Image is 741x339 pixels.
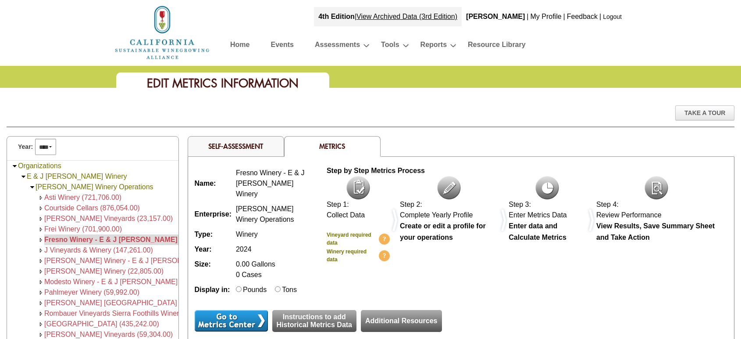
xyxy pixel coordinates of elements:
a: [PERSON_NAME] Vineyards (59,304.00) [44,331,173,338]
strong: 4th Edition [318,13,355,20]
a: Fresno Winery - E & J [PERSON_NAME] Winery (18,946,685.00) [44,236,254,243]
div: | [526,7,529,26]
td: Type: [192,227,234,242]
img: icon-collect-data.png [346,176,370,199]
td: Display in: [192,282,234,297]
a: Additional Resources [361,310,442,332]
a: [PERSON_NAME] Winery (22,805.00) [44,267,164,275]
img: dividers.png [586,207,596,234]
a: Modesto Winery - E & J [PERSON_NAME] Winery (3,479,737.00) [44,278,249,285]
td: Year: [192,242,234,257]
a: Vineyard required data [327,231,390,247]
div: | [598,7,602,26]
a: Tools [381,39,399,54]
a: Rombauer Vineyards Sierra Foothills Winery (52,258.00) [44,310,221,317]
b: Winery required data [327,249,367,263]
a: [PERSON_NAME] [GEOGRAPHIC_DATA] (54,647.00) [44,299,215,307]
label: Pounds [243,286,267,293]
span: Metrics [319,141,345,151]
img: dividers.png [390,207,400,234]
a: My Profile [530,13,561,20]
a: Winery required data [327,248,390,263]
b: Enter data and Calculate Metrics [509,222,566,241]
b: [PERSON_NAME] [466,13,525,20]
a: Courtside Cellars (876,054.00) [44,204,140,212]
a: View Archived Data (3rd Edition) [356,13,457,20]
a: Instructions to addHistorical Metrics Data [272,310,357,332]
a: [PERSON_NAME] Winery - E & J [PERSON_NAME] Winery (30,993,770.00) [44,257,284,264]
img: Collapse Organizations [11,163,18,169]
a: Events [271,39,293,54]
a: [PERSON_NAME] Winery Operations [36,183,153,191]
b: View Results, Save Summary Sheet and Take Action [596,222,715,241]
a: Self-Assessment [208,141,263,151]
span: Edit Metrics Information [147,76,299,91]
a: Reports [420,39,447,54]
a: [GEOGRAPHIC_DATA] (435,242.00) [44,320,159,328]
img: icon-complete-profile.png [437,176,461,199]
td: Name: [192,166,234,202]
div: | [563,7,566,26]
a: Resource Library [468,39,526,54]
div: Step 3: Enter Metrics Data [509,199,586,220]
a: Frei Winery (701,900.00) [44,225,122,233]
img: Collapse E & J Gallo Winery [20,173,27,180]
div: Take A Tour [675,105,734,120]
a: E & J [PERSON_NAME] Winery [27,173,127,180]
div: | [314,7,462,26]
div: Step 1: Collect Data [327,199,390,220]
a: Home [114,28,210,36]
span: Year: [18,142,33,151]
a: Asti Winery (721,706.00) [44,194,121,201]
div: Step 4: Review Performance [596,199,716,220]
input: Submit [195,310,268,332]
td: Size: [192,257,234,282]
img: icon-review.png [645,176,668,199]
span: Fresno Winery - E & J [PERSON_NAME] Winery [236,169,304,198]
b: Create or edit a profile for your operations [400,222,486,241]
span: Winery [236,231,258,238]
a: [PERSON_NAME] Vineyards (23,157.00) [44,215,173,222]
a: Feedback [567,13,598,20]
span: 0.00 Gallons 0 Cases [236,260,275,278]
a: Pahlmeyer Winery (59,992.00) [44,289,139,296]
img: dividers.png [499,207,509,234]
label: Tons [282,286,297,293]
td: Enterprise: [192,202,234,227]
img: Collapse Gallo Winery Operations [29,184,36,191]
img: logo_cswa2x.png [114,4,210,61]
a: Home [230,39,249,54]
a: Assessments [315,39,360,54]
img: icon-metrics.png [535,176,559,199]
span: [PERSON_NAME] Winery Operations [236,205,294,223]
b: Vineyard required data [327,232,371,246]
a: Organizations [18,162,61,169]
a: J Vineyards & Winery (147,261.00) [44,246,153,254]
b: Step by Step Metrics Process [327,167,425,174]
a: Logout [603,13,622,20]
div: Step 2: Complete Yearly Profile [400,199,499,220]
span: 2024 [236,245,252,253]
